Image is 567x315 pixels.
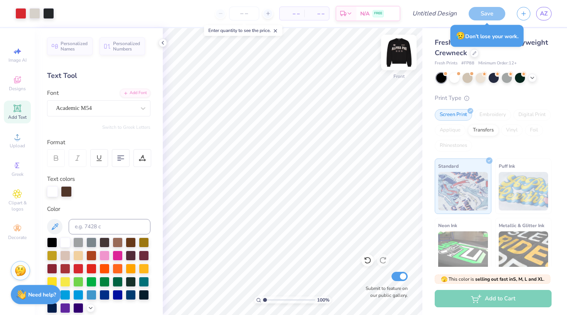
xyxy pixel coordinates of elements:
span: Upload [10,143,25,149]
span: N/A [360,10,370,18]
div: Applique [435,125,466,136]
span: # FP88 [461,60,474,67]
span: 😥 [456,31,465,41]
span: Personalized Numbers [113,41,140,52]
div: Vinyl [501,125,523,136]
button: Switch to Greek Letters [102,124,150,130]
div: Text Tool [47,71,150,81]
span: Minimum Order: 12 + [478,60,517,67]
div: Don’t lose your work. [451,25,524,47]
span: Fresh Prints Chicago Heavyweight Crewneck [435,38,548,57]
div: Rhinestones [435,140,472,152]
span: Clipart & logos [4,200,31,212]
span: Fresh Prints [435,60,457,67]
span: Add Text [8,114,27,120]
input: Untitled Design [406,6,463,21]
div: Enter quantity to see the price. [204,25,282,36]
span: AZ [540,9,548,18]
img: Puff Ink [499,172,548,211]
img: Neon Ink [438,231,488,270]
span: Image AI [8,57,27,63]
div: Embroidery [474,109,511,121]
img: Standard [438,172,488,211]
div: Foil [525,125,543,136]
span: Metallic & Glitter Ink [499,221,544,229]
span: – – [284,10,300,18]
label: Submit to feature on our public gallery. [361,285,408,299]
span: Designs [9,86,26,92]
span: Decorate [8,234,27,241]
label: Font [47,89,59,98]
div: Digital Print [513,109,551,121]
input: e.g. 7428 c [69,219,150,234]
span: Personalized Names [61,41,88,52]
div: Print Type [435,94,552,103]
a: AZ [536,7,552,20]
strong: Need help? [28,291,56,298]
span: This color is . [441,276,545,283]
img: Metallic & Glitter Ink [499,231,548,270]
div: Color [47,205,150,214]
div: Format [47,138,151,147]
span: Standard [438,162,459,170]
span: Neon Ink [438,221,457,229]
img: Front [383,37,414,68]
input: – – [229,7,259,20]
div: Front [393,73,405,80]
span: 100 % [317,296,329,303]
span: 🫣 [441,276,447,283]
span: Greek [12,171,24,177]
div: Transfers [468,125,499,136]
span: FREE [374,11,382,16]
div: Screen Print [435,109,472,121]
label: Text colors [47,175,75,184]
span: – – [309,10,324,18]
span: Puff Ink [499,162,515,170]
strong: selling out fast in S, M, L and XL [475,276,543,282]
div: Add Font [120,89,150,98]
